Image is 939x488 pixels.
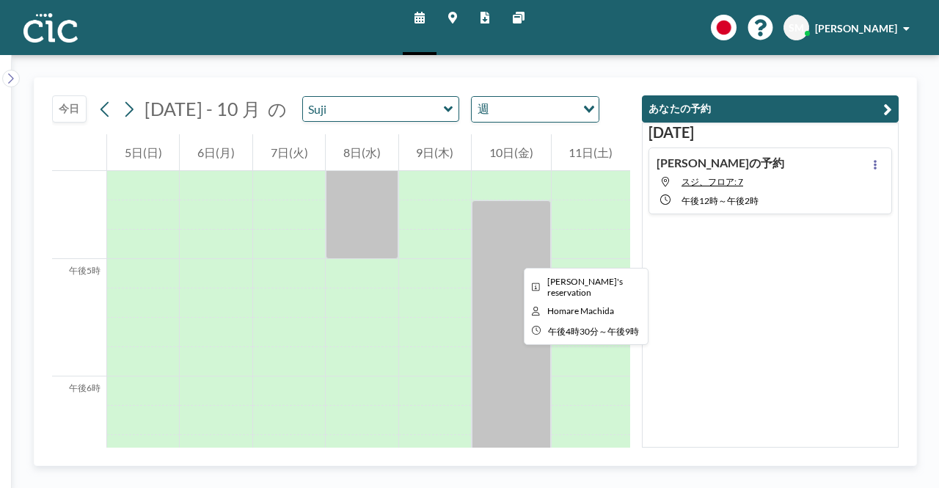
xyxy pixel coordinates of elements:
[494,100,574,119] input: オプションを検索
[607,326,639,337] font: 午後9時
[682,195,718,206] font: 午後12時
[69,382,101,393] font: 午後6時
[52,95,87,123] button: 今日
[682,176,743,187] font: スジ、フロア: 7
[125,145,162,159] font: 5日(日)
[416,145,453,159] font: 9日(木)
[548,326,599,337] font: 午後4時30分
[23,13,78,43] img: 組織ロゴ
[547,276,623,298] span: 誉の予約
[478,101,489,115] font: 週
[815,22,897,34] font: [PERSON_NAME]
[343,145,381,159] font: 8日(水)
[145,98,260,120] font: [DATE] - 10 月
[59,102,80,114] font: 今日
[657,156,784,170] font: [PERSON_NAME]の予約
[197,145,235,159] font: 6日(月)
[271,145,308,159] font: 7日(火)
[489,145,533,159] font: 10日(金)
[648,123,694,141] font: [DATE]
[718,195,727,206] font: ～
[789,21,804,34] font: SM
[648,102,712,114] font: あなたの予約
[642,95,899,123] button: あなたの予約
[727,195,759,206] font: 午後2時
[268,98,287,120] font: の
[303,97,444,121] input: スジ
[472,97,599,122] div: オプションを検索
[69,265,101,276] font: 午後5時
[599,326,607,337] font: ～
[569,145,613,159] font: 11日(土)
[547,305,614,316] span: 町田誉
